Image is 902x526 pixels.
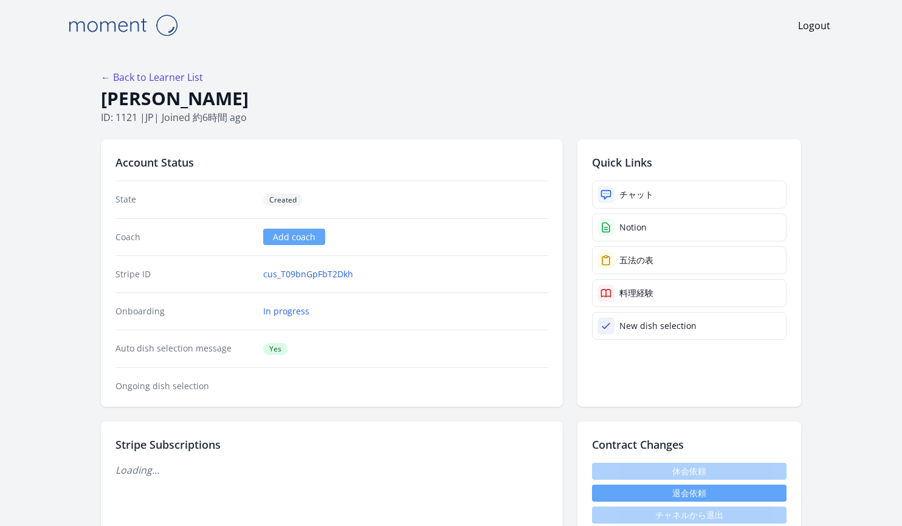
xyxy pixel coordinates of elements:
[145,111,154,124] span: jp
[619,189,653,201] div: チャット
[115,231,253,243] dt: Coach
[592,312,787,340] a: New dish selection
[592,279,787,307] a: 料理経験
[62,10,184,41] img: Moment
[115,193,253,206] dt: State
[115,436,548,453] h2: Stripe Subscriptions
[263,229,325,245] a: Add coach
[101,110,801,125] p: ID: 1121 | | Joined 約6時間 ago
[263,305,309,317] a: In progress
[263,268,353,280] a: cus_T09bnGpFbT2Dkh
[115,463,548,477] p: Loading...
[592,154,787,171] h2: Quick Links
[619,254,653,266] div: 五法の表
[115,154,548,171] h2: Account Status
[263,343,287,355] span: Yes
[115,305,253,317] dt: Onboarding
[592,507,787,524] span: チャネルから退出
[115,380,253,392] dt: Ongoing dish selection
[798,18,830,33] a: Logout
[592,213,787,241] a: Notion
[263,194,303,206] span: Created
[619,287,653,299] div: 料理経験
[115,268,253,280] dt: Stripe ID
[592,463,787,480] span: 休会依頼
[619,320,697,332] div: New dish selection
[592,181,787,209] a: チャット
[592,436,787,453] h2: Contract Changes
[101,87,801,110] h1: [PERSON_NAME]
[619,221,647,234] div: Notion
[101,71,203,84] a: ← Back to Learner List
[115,342,253,355] dt: Auto dish selection message
[592,485,787,502] button: 退会依頼
[592,246,787,274] a: 五法の表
